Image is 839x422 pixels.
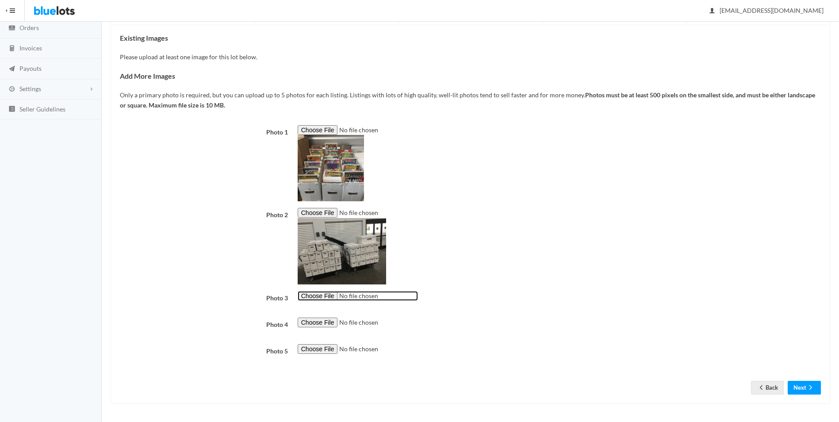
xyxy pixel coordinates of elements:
label: Photo 1 [115,125,293,138]
ion-icon: person [708,7,716,15]
h4: Add More Images [120,72,821,80]
label: Photo 2 [115,208,293,220]
div: Please upload at least one image for this lot below. [120,34,821,395]
img: 2Q== [298,135,364,201]
span: [EMAIL_ADDRESS][DOMAIN_NAME] [710,7,824,14]
a: arrow backBack [751,381,784,395]
span: Invoices [19,44,42,52]
b: Photos must be at least 500 pixels on the smallest side, and must be either landscape or square. ... [120,91,815,109]
span: Seller Guidelines [19,105,65,113]
ion-icon: list box [8,105,16,114]
ion-icon: arrow forward [806,384,815,392]
label: Photo 3 [115,291,293,303]
ion-icon: paper plane [8,65,16,73]
label: Photo 4 [115,318,293,330]
span: Settings [19,85,41,92]
button: Nextarrow forward [788,381,821,395]
span: Orders [19,24,39,31]
img: 2Q== [298,218,386,284]
ion-icon: cash [8,24,16,33]
ion-icon: cog [8,85,16,94]
label: Photo 5 [115,344,293,357]
span: Payouts [19,65,42,72]
ion-icon: calculator [8,45,16,53]
h4: Existing Images [120,34,821,42]
ion-icon: arrow back [757,384,766,392]
p: Only a primary photo is required, but you can upload up to 5 photos for each listing. Listings wi... [120,90,821,110]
